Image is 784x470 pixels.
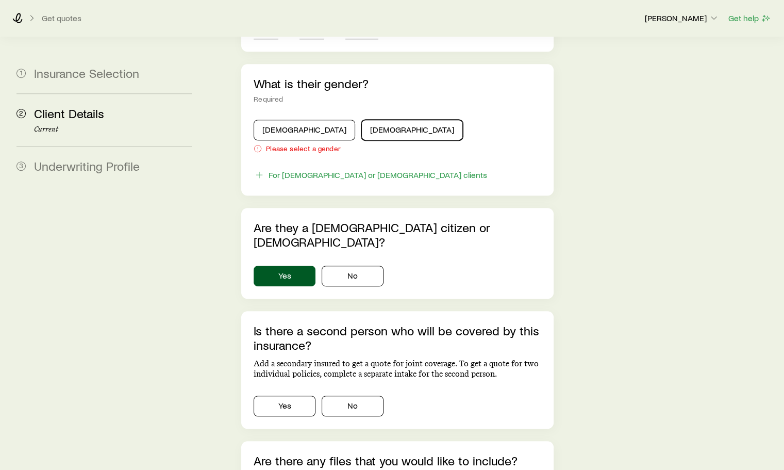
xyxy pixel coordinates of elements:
[34,125,192,134] p: Current
[361,120,463,140] button: [DEMOGRAPHIC_DATA]
[254,266,315,286] button: Yes
[16,109,26,118] span: 2
[254,359,541,379] p: Add a secondary insured to get a quote for joint coverage. To get a quote for two individual poli...
[16,69,26,78] span: 1
[34,158,140,173] span: Underwriting Profile
[645,13,719,23] p: [PERSON_NAME]
[254,76,541,91] p: What is their gender?
[254,396,315,416] button: Yes
[269,170,487,180] div: For [DEMOGRAPHIC_DATA] or [DEMOGRAPHIC_DATA] clients
[644,12,720,25] button: [PERSON_NAME]
[254,95,541,103] div: Required
[254,220,541,249] p: Are they a [DEMOGRAPHIC_DATA] citizen or [DEMOGRAPHIC_DATA]?
[322,396,383,416] button: No
[41,13,82,23] button: Get quotes
[728,12,772,24] button: Get help
[16,161,26,171] span: 3
[34,66,139,80] span: Insurance Selection
[254,144,541,153] div: Please select a gender
[254,323,541,352] p: Is there a second person who will be covered by this insurance?
[254,169,488,181] button: For [DEMOGRAPHIC_DATA] or [DEMOGRAPHIC_DATA] clients
[254,120,355,140] button: [DEMOGRAPHIC_DATA]
[254,453,541,468] p: Are there any files that you would like to include?
[322,266,383,286] button: No
[34,106,104,121] span: Client Details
